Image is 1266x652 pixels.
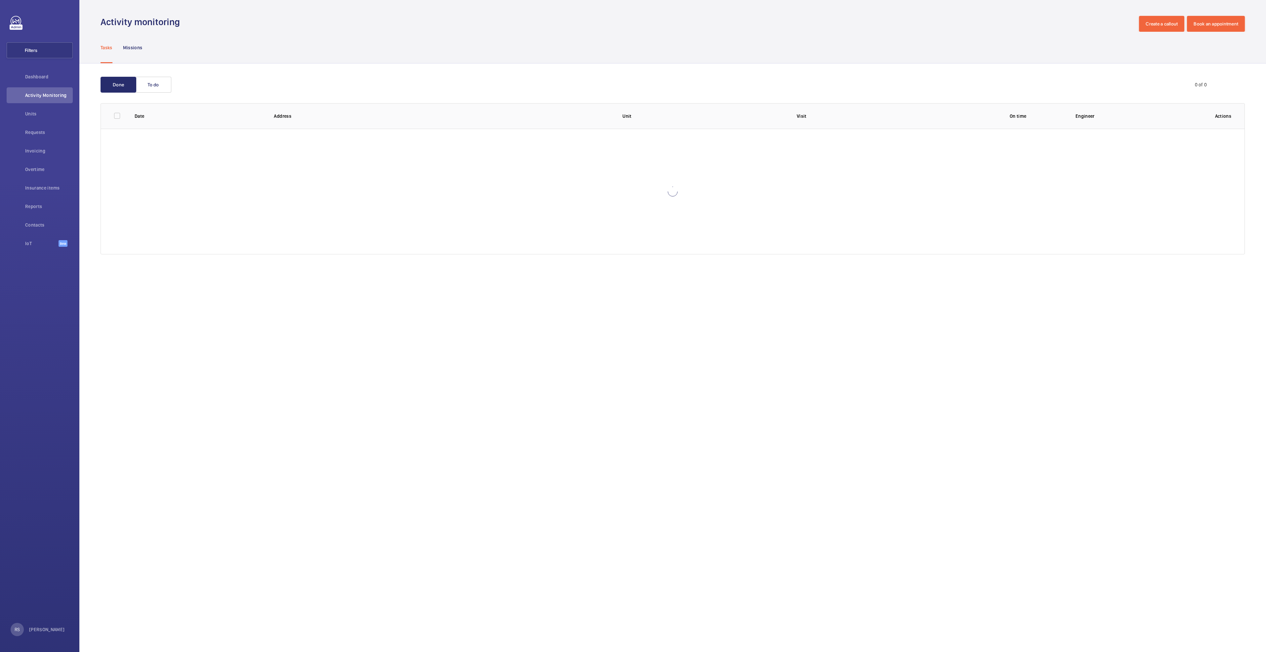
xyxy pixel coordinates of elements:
p: Engineer [1076,113,1204,119]
p: Unit [622,113,786,119]
button: Filters [7,42,73,58]
p: Visit [797,113,960,119]
span: Activity Monitoring [25,92,73,99]
p: Missions [123,44,143,51]
div: 0 of 0 [1195,81,1207,88]
p: Actions [1215,113,1231,119]
button: Create a callout [1139,16,1184,32]
span: Invoicing [25,148,73,154]
span: Requests [25,129,73,136]
span: Reports [25,203,73,210]
span: Insurance items [25,185,73,191]
p: Date [135,113,263,119]
button: Done [101,77,136,93]
button: Book an appointment [1187,16,1245,32]
span: Beta [59,240,67,247]
span: IoT [25,240,59,247]
span: Contacts [25,222,73,228]
span: Dashboard [25,73,73,80]
p: Tasks [101,44,112,51]
p: RS [15,626,20,633]
p: On time [971,113,1065,119]
span: Units [25,110,73,117]
button: To do [136,77,171,93]
p: [PERSON_NAME] [29,626,65,633]
span: Filters [25,47,37,54]
p: Address [274,113,612,119]
span: Overtime [25,166,73,173]
h1: Activity monitoring [101,16,184,28]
